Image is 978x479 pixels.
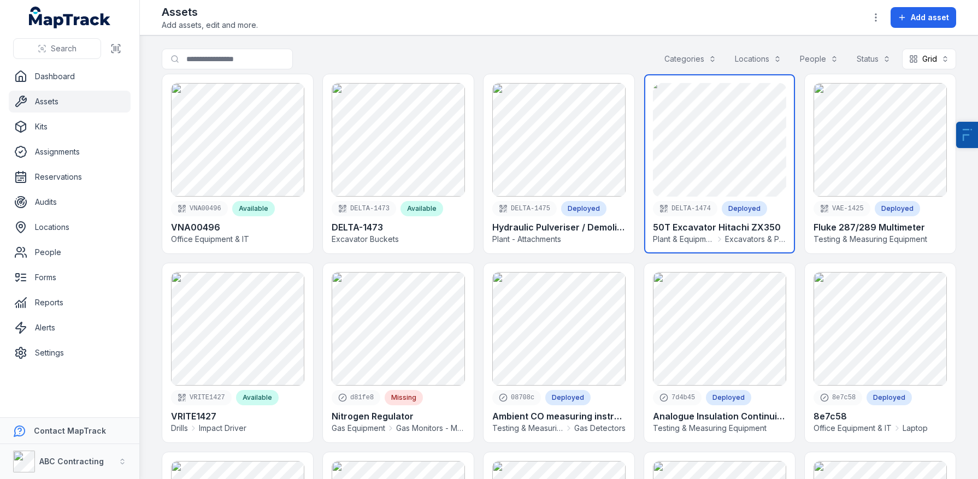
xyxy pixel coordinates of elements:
a: Settings [9,342,131,364]
a: Dashboard [9,66,131,87]
strong: Contact MapTrack [34,426,106,435]
span: Add asset [911,12,949,23]
strong: ABC Contracting [39,457,104,466]
button: People [793,49,845,69]
a: Forms [9,267,131,288]
button: Add asset [891,7,956,28]
button: Status [850,49,898,69]
button: Categories [657,49,723,69]
a: People [9,241,131,263]
a: Locations [9,216,131,238]
a: MapTrack [29,7,111,28]
button: Locations [728,49,788,69]
button: Grid [902,49,956,69]
a: Reports [9,292,131,314]
span: Search [51,43,76,54]
a: Reservations [9,166,131,188]
h2: Assets [162,4,258,20]
a: Assignments [9,141,131,163]
a: Kits [9,116,131,138]
a: Audits [9,191,131,213]
span: Add assets, edit and more. [162,20,258,31]
a: Alerts [9,317,131,339]
a: Assets [9,91,131,113]
button: Search [13,38,101,59]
